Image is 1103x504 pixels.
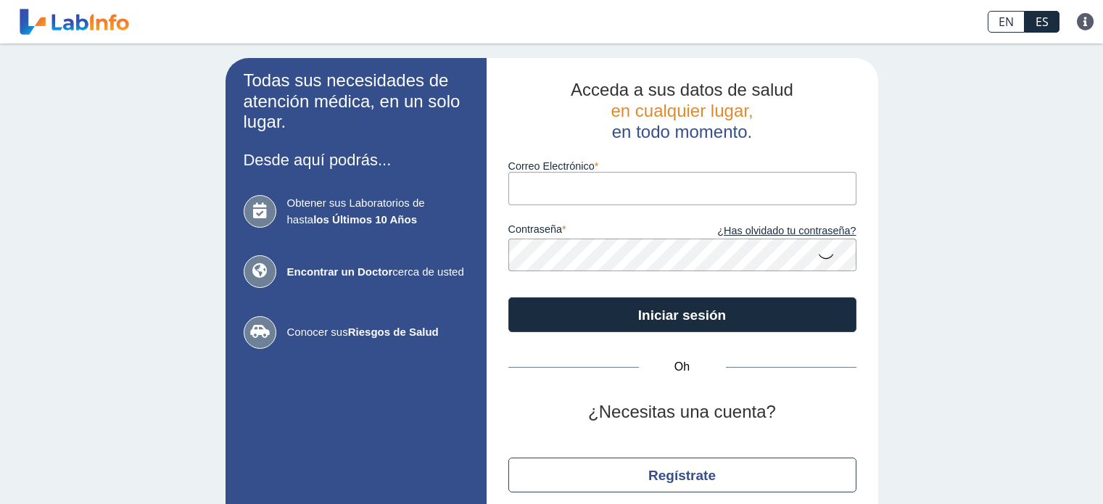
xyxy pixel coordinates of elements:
font: cerca de usted [392,265,463,278]
font: Todas sus necesidades de atención médica, en un solo lugar. [244,70,460,132]
button: Iniciar sesión [508,297,856,332]
font: en cualquier lugar, [611,101,753,120]
font: Conocer sus [287,326,348,338]
font: Iniciar sesión [638,307,726,323]
font: Acceda a sus datos de salud [571,80,793,99]
font: Correo Electrónico [508,160,595,172]
font: Encontrar un Doctor [287,265,393,278]
font: en todo momento. [612,122,752,141]
a: ¿Has olvidado tu contraseña? [682,223,856,239]
font: Regístrate [648,468,716,483]
font: ¿Necesitas una cuenta? [588,402,776,421]
font: ¿Has olvidado tu contraseña? [717,225,856,236]
font: Obtener sus Laboratorios de hasta [287,197,425,226]
button: Regístrate [508,458,856,492]
font: los Últimos 10 Años [313,213,417,226]
font: ES [1036,14,1049,30]
font: EN [999,14,1014,30]
font: Riesgos de Salud [348,326,439,338]
font: Oh [674,360,690,373]
font: contraseña [508,223,562,235]
font: Desde aquí podrás... [244,151,392,169]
